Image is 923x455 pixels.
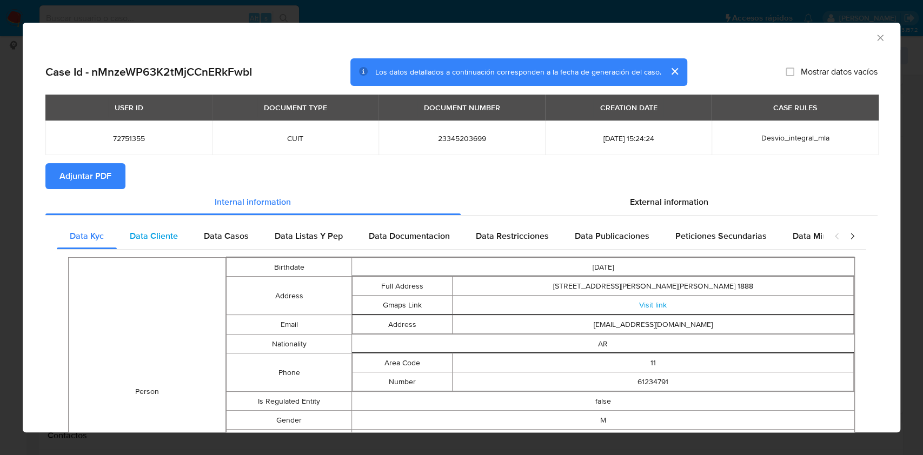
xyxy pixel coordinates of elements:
td: 61234791 [453,372,854,391]
span: Data Minoridad [793,230,852,242]
td: Email [226,315,351,334]
span: Peticiones Secundarias [675,230,767,242]
span: 72751355 [58,133,199,143]
td: Address [353,315,453,334]
div: Detailed info [45,189,878,215]
span: Adjuntar PDF [59,164,111,188]
button: Adjuntar PDF [45,163,125,189]
div: CREATION DATE [593,98,663,117]
td: Full Address [353,277,453,296]
span: [DATE] 15:24:24 [558,133,699,143]
td: Gmaps Link [353,296,453,315]
span: Data Documentacion [369,230,450,242]
button: Cerrar ventana [875,32,885,42]
span: Data Cliente [130,230,178,242]
td: [EMAIL_ADDRESS][DOMAIN_NAME] [453,315,854,334]
span: Data Listas Y Pep [275,230,343,242]
td: false [352,430,854,449]
a: Visit link [639,299,667,310]
td: Address [226,277,351,315]
span: Desvio_integral_mla [761,132,829,143]
td: Birthdate [226,258,351,277]
input: Mostrar datos vacíos [786,68,794,76]
span: Mostrar datos vacíos [801,66,878,77]
td: [DATE] [352,258,854,277]
div: closure-recommendation-modal [23,23,900,432]
td: Nationality [226,334,351,353]
td: false [352,392,854,411]
span: External information [630,196,708,208]
td: 11 [453,353,854,372]
div: Detailed internal info [57,223,823,249]
span: 23345203699 [391,133,532,143]
span: Los datos detallados a continuación corresponden a la fecha de generación del caso. [375,66,661,77]
td: Number [353,372,453,391]
span: Data Publicaciones [575,230,649,242]
div: DOCUMENT NUMBER [417,98,507,117]
span: Data Kyc [70,230,104,242]
td: AR [352,334,854,353]
td: Phone [226,353,351,392]
h2: Case Id - nMnzeWP63K2tMjCCnERkFwbI [45,65,252,79]
td: Is Pep [226,430,351,449]
td: Area Code [353,353,453,372]
div: USER ID [108,98,150,117]
div: CASE RULES [767,98,824,117]
td: M [352,411,854,430]
td: Is Regulated Entity [226,392,351,411]
td: [STREET_ADDRESS][PERSON_NAME][PERSON_NAME] 1888 [453,277,854,296]
span: Data Restricciones [476,230,549,242]
span: Data Casos [204,230,249,242]
button: cerrar [661,58,687,84]
td: Gender [226,411,351,430]
span: CUIT [225,133,366,143]
span: Internal information [215,196,291,208]
div: DOCUMENT TYPE [257,98,334,117]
